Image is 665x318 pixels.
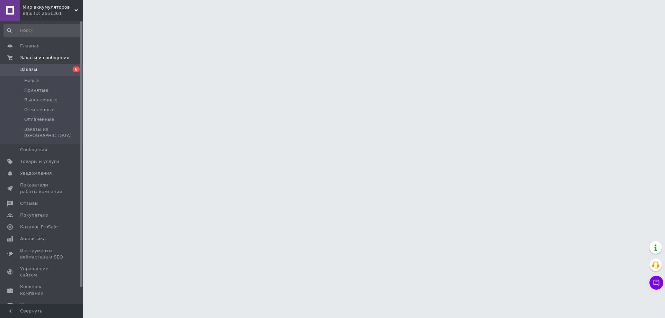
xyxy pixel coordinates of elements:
span: Новые [24,78,39,84]
span: Оплаченные [24,116,54,122]
span: Заказы [20,66,37,73]
span: Принятые [24,87,48,93]
span: Маркет [20,302,38,308]
span: Показатели работы компании [20,182,64,194]
span: Мир аккумуляторов [23,4,74,10]
span: 6 [73,66,80,72]
input: Поиск [3,24,82,37]
span: Сообщения [20,147,47,153]
span: Уведомления [20,170,52,176]
span: Кошелек компании [20,284,64,296]
span: Заказы и сообщения [20,55,69,61]
span: Товары и услуги [20,158,59,165]
span: Отзывы [20,200,38,207]
span: Выполненные [24,97,57,103]
span: Аналитика [20,236,46,242]
span: Покупатели [20,212,48,218]
span: Заказы из [GEOGRAPHIC_DATA] [24,126,81,139]
div: Ваш ID: 2651361 [23,10,83,17]
span: Инструменты вебмастера и SEO [20,248,64,260]
span: Каталог ProSale [20,224,57,230]
span: Главная [20,43,39,49]
button: Чат с покупателем [649,276,663,290]
span: Отмененные [24,107,54,113]
span: Управление сайтом [20,266,64,278]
